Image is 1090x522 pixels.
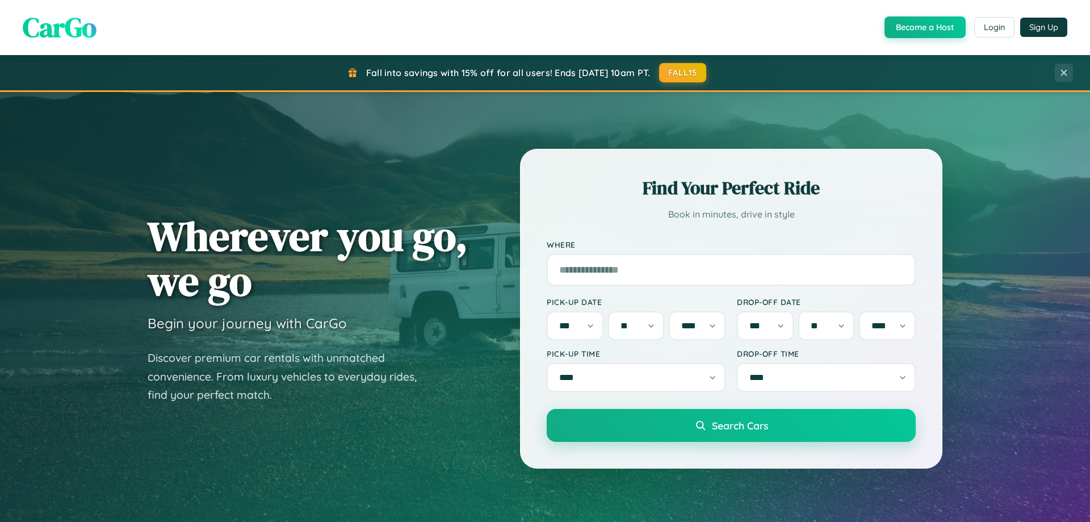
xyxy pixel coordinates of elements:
button: Become a Host [884,16,966,38]
span: Fall into savings with 15% off for all users! Ends [DATE] 10am PT. [366,67,651,78]
label: Pick-up Date [547,297,726,307]
label: Where [547,240,916,249]
h3: Begin your journey with CarGo [148,315,347,332]
button: Search Cars [547,409,916,442]
button: FALL15 [659,63,707,82]
h1: Wherever you go, we go [148,214,468,303]
label: Drop-off Time [737,349,916,358]
p: Discover premium car rentals with unmatched convenience. From luxury vehicles to everyday rides, ... [148,349,431,404]
label: Pick-up Time [547,349,726,358]
p: Book in minutes, drive in style [547,206,916,223]
button: Login [974,17,1014,37]
label: Drop-off Date [737,297,916,307]
span: CarGo [23,9,97,46]
button: Sign Up [1020,18,1067,37]
span: Search Cars [712,419,768,432]
h2: Find Your Perfect Ride [547,176,916,201]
